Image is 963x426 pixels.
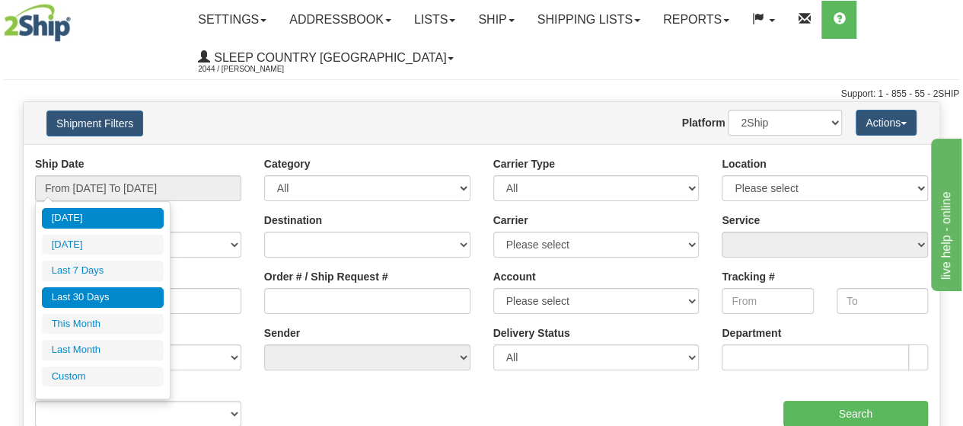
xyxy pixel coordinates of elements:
button: Actions [856,110,917,136]
li: Last 7 Days [42,261,164,281]
label: Platform [682,115,725,130]
li: [DATE] [42,208,164,229]
label: Department [722,325,781,341]
li: This Month [42,314,164,335]
li: Last 30 Days [42,287,164,308]
input: To [837,288,928,314]
a: Lists [403,1,467,39]
div: Support: 1 - 855 - 55 - 2SHIP [4,88,959,101]
div: live help - online [11,9,141,27]
li: Custom [42,367,164,387]
span: 2044 / [PERSON_NAME] [198,62,312,77]
label: Carrier Type [493,156,555,171]
label: Service [722,213,760,228]
label: Tracking # [722,269,774,284]
span: Sleep Country [GEOGRAPHIC_DATA] [210,51,446,64]
label: Account [493,269,536,284]
label: Order # / Ship Request # [264,269,388,284]
button: Shipment Filters [46,111,143,136]
a: Shipping lists [526,1,652,39]
a: Sleep Country [GEOGRAPHIC_DATA] 2044 / [PERSON_NAME] [187,39,465,77]
a: Settings [187,1,278,39]
label: Destination [264,213,322,228]
a: Reports [652,1,741,39]
label: Delivery Status [493,325,570,341]
label: Category [264,156,311,171]
iframe: chat widget [928,135,961,290]
input: From [722,288,813,314]
label: Location [722,156,766,171]
a: Addressbook [278,1,403,39]
label: Sender [264,325,300,341]
a: Ship [467,1,525,39]
li: Last Month [42,340,164,360]
li: [DATE] [42,235,164,255]
label: Carrier [493,213,528,228]
label: Ship Date [35,156,85,171]
img: logo2044.jpg [4,4,71,42]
